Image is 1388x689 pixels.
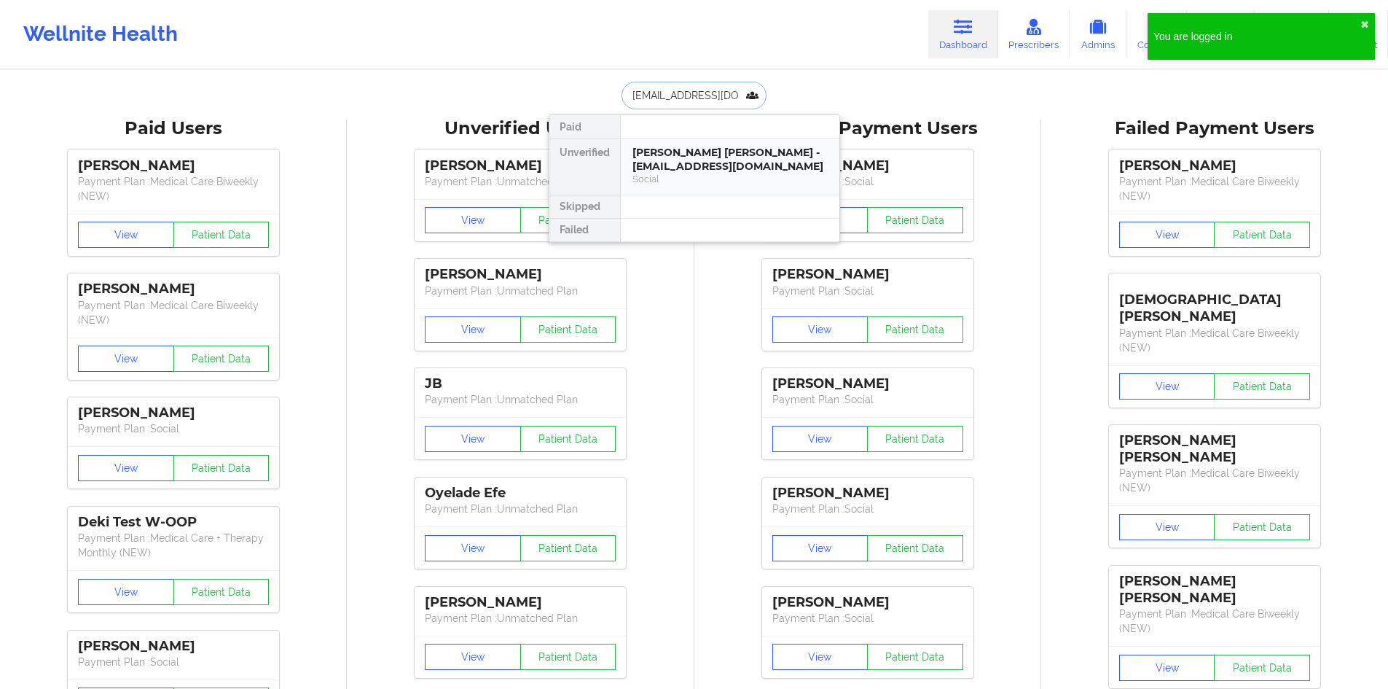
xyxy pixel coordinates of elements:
p: Payment Plan : Medical Care + Therapy Monthly (NEW) [78,531,269,560]
button: Patient Data [520,426,616,452]
div: [PERSON_NAME] [425,266,616,283]
button: Patient Data [1214,373,1310,400]
p: Payment Plan : Medical Care Biweekly (NEW) [78,174,269,203]
button: Patient Data [520,644,616,670]
a: Admins [1070,10,1126,58]
button: View [772,644,869,670]
div: [PERSON_NAME] [1119,157,1310,174]
p: Payment Plan : Medical Care Biweekly (NEW) [1119,466,1310,495]
button: Patient Data [520,207,616,233]
button: Patient Data [173,222,270,248]
button: Patient Data [867,535,963,561]
button: Patient Data [520,535,616,561]
a: Coaches [1126,10,1187,58]
div: [PERSON_NAME] [78,405,269,421]
div: Unverified [549,139,620,195]
p: Payment Plan : Social [772,502,963,516]
p: Payment Plan : Social [772,392,963,407]
button: Patient Data [1214,655,1310,681]
button: View [78,579,174,605]
div: [PERSON_NAME] [772,157,963,174]
button: View [1119,655,1215,681]
button: View [425,207,521,233]
p: Payment Plan : Social [772,611,963,626]
p: Payment Plan : Social [78,421,269,436]
div: [PERSON_NAME] [78,157,269,174]
p: Payment Plan : Unmatched Plan [425,611,616,626]
button: Patient Data [867,207,963,233]
div: Unverified Users [357,117,683,140]
a: Prescribers [998,10,1070,58]
div: [PERSON_NAME] [772,594,963,611]
button: View [425,426,521,452]
div: Deki Test W-OOP [78,514,269,531]
button: View [772,426,869,452]
div: [PERSON_NAME] [PERSON_NAME] - [EMAIL_ADDRESS][DOMAIN_NAME] [632,146,828,173]
p: Payment Plan : Medical Care Biweekly (NEW) [78,298,269,327]
div: Failed Payment Users [1051,117,1378,140]
p: Payment Plan : Medical Care Biweekly (NEW) [1119,607,1310,636]
div: [PERSON_NAME] [772,485,963,502]
button: View [1119,222,1215,248]
button: View [772,535,869,561]
a: Dashboard [928,10,998,58]
p: Payment Plan : Unmatched Plan [425,284,616,298]
button: View [1119,373,1215,400]
button: Patient Data [173,455,270,481]
div: [PERSON_NAME] [425,594,616,611]
div: Social [632,173,828,185]
div: [PERSON_NAME] [PERSON_NAME] [1119,573,1310,607]
div: [PERSON_NAME] [425,157,616,174]
p: Payment Plan : Unmatched Plan [425,502,616,516]
div: [PERSON_NAME] [78,638,269,655]
p: Payment Plan : Social [772,174,963,189]
div: Failed [549,219,620,242]
button: View [78,346,174,372]
button: View [78,222,174,248]
button: Patient Data [867,426,963,452]
div: [PERSON_NAME] [772,266,963,283]
p: Payment Plan : Social [78,655,269,669]
div: You are logged in [1153,29,1360,44]
p: Payment Plan : Unmatched Plan [425,392,616,407]
button: Patient Data [1214,514,1310,540]
button: Patient Data [867,316,963,343]
div: [DEMOGRAPHIC_DATA][PERSON_NAME] [1119,281,1310,325]
p: Payment Plan : Social [772,284,963,298]
button: Patient Data [173,579,270,605]
div: Skipped Payment Users [705,117,1031,140]
div: Paid Users [10,117,337,140]
div: Skipped [549,195,620,219]
button: View [425,535,521,561]
div: JB [425,375,616,392]
button: View [425,644,521,670]
button: View [772,316,869,343]
p: Payment Plan : Medical Care Biweekly (NEW) [1119,326,1310,355]
div: Oyelade Efe [425,485,616,502]
button: View [425,316,521,343]
button: Patient Data [173,346,270,372]
div: [PERSON_NAME] [78,281,269,297]
button: View [1119,514,1215,540]
button: Patient Data [520,316,616,343]
button: close [1360,19,1369,31]
div: [PERSON_NAME] [PERSON_NAME] [1119,432,1310,466]
div: Paid [549,115,620,139]
p: Payment Plan : Unmatched Plan [425,174,616,189]
button: View [78,455,174,481]
div: [PERSON_NAME] [772,375,963,392]
button: Patient Data [1214,222,1310,248]
p: Payment Plan : Medical Care Biweekly (NEW) [1119,174,1310,203]
button: Patient Data [867,644,963,670]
